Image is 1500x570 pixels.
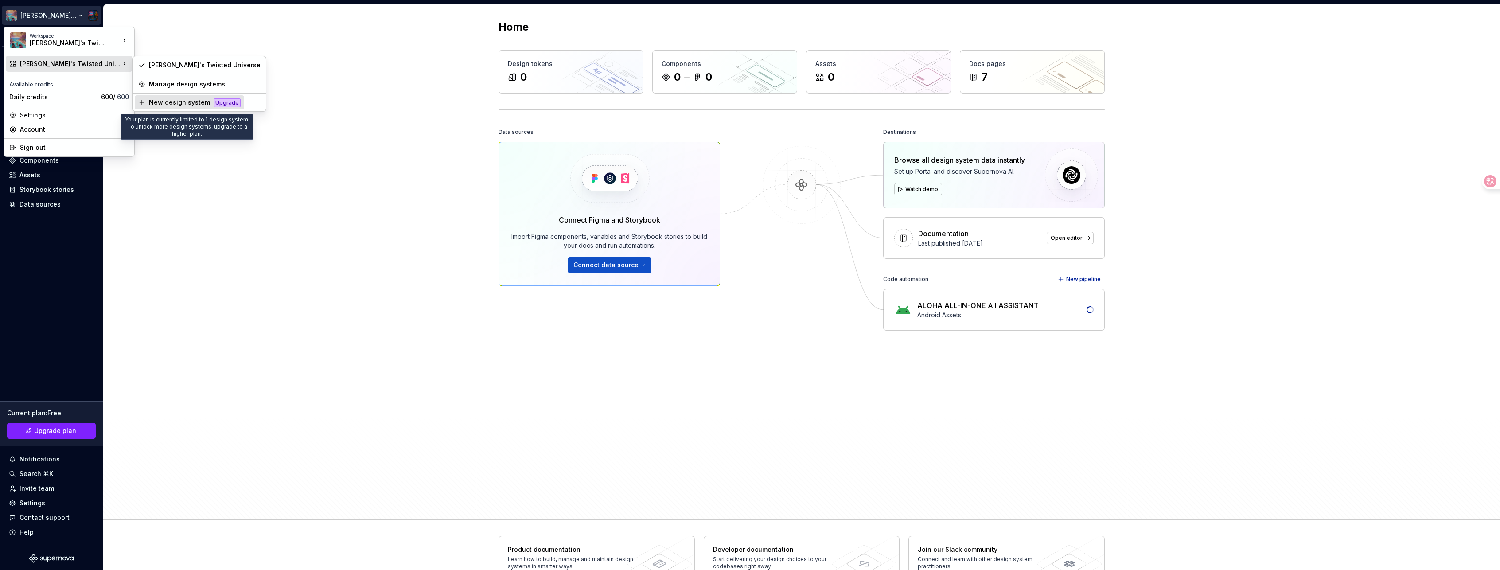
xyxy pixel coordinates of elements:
[30,33,120,39] div: Workspace
[149,80,261,89] div: Manage design systems
[214,98,241,107] div: Upgrade
[20,125,129,134] div: Account
[149,61,261,70] div: [PERSON_NAME]'s Twisted Universe
[20,143,129,152] div: Sign out
[149,98,210,107] div: New design system
[10,32,26,48] img: 275e3290-e2d7-4bcc-be6f-17cca7e2d489.png
[30,39,105,47] div: [PERSON_NAME]'s Twisted Universe
[20,111,129,120] div: Settings
[101,93,129,101] span: 600 /
[9,93,97,102] div: Daily credits
[6,76,132,90] div: Available credits
[20,59,120,68] div: [PERSON_NAME]'s Twisted Universe
[117,93,129,101] span: 600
